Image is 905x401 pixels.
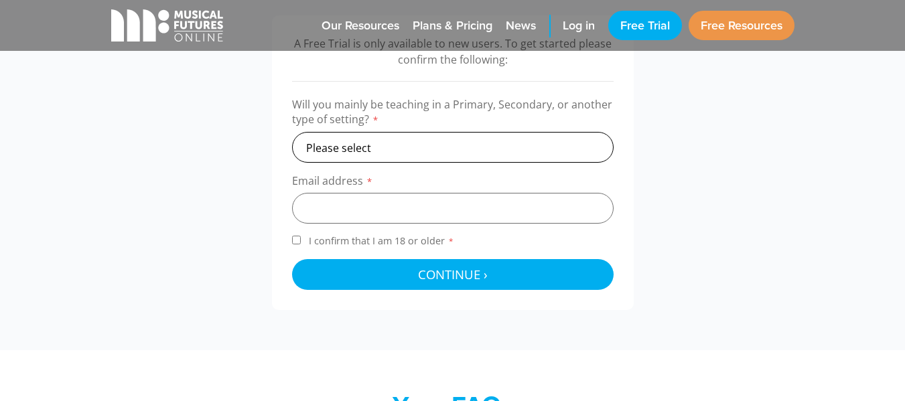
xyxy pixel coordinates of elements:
label: Will you mainly be teaching in a Primary, Secondary, or another type of setting? [292,97,614,132]
a: Free Trial [608,11,682,40]
span: Plans & Pricing [413,17,492,35]
p: A Free Trial is only available to new users. To get started please confirm the following: [292,35,614,68]
span: I confirm that I am 18 or older [306,234,457,247]
span: Continue › [418,266,488,283]
span: News [506,17,536,35]
label: Email address [292,173,614,193]
input: I confirm that I am 18 or older* [292,236,301,244]
button: Continue › [292,259,614,290]
span: Our Resources [322,17,399,35]
span: Log in [563,17,595,35]
a: Free Resources [689,11,794,40]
